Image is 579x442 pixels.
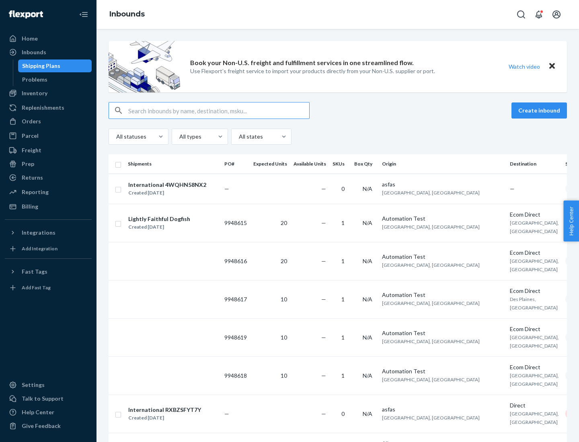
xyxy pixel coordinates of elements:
span: N/A [363,258,372,264]
span: — [321,334,326,341]
div: asfas [382,405,503,413]
div: Parcel [22,132,39,140]
span: N/A [363,296,372,303]
div: Fast Tags [22,268,47,276]
div: Created [DATE] [128,414,201,422]
input: All states [238,133,239,141]
a: Prep [5,158,92,170]
span: [GEOGRAPHIC_DATA], [GEOGRAPHIC_DATA] [382,415,480,421]
div: Replenishments [22,104,64,112]
a: Reporting [5,186,92,198]
td: 9948617 [221,280,250,318]
p: Use Flexport’s freight service to import your products directly from your Non-U.S. supplier or port. [190,67,435,75]
div: Automation Test [382,215,503,223]
a: Add Fast Tag [5,281,92,294]
a: Returns [5,171,92,184]
span: 1 [341,296,345,303]
span: 10 [281,296,287,303]
button: Fast Tags [5,265,92,278]
div: Talk to Support [22,395,64,403]
div: Orders [22,117,41,125]
a: Talk to Support [5,392,92,405]
span: 20 [281,219,287,226]
div: Help Center [22,408,54,416]
button: Open notifications [531,6,547,23]
div: Freight [22,146,41,154]
div: International RXBZSFYT7Y [128,406,201,414]
a: Home [5,32,92,45]
button: Close Navigation [76,6,92,23]
span: 1 [341,372,345,379]
ol: breadcrumbs [103,3,151,26]
span: — [224,410,229,417]
td: 9948615 [221,204,250,242]
div: Automation Test [382,291,503,299]
a: Inbounds [109,10,145,18]
div: Problems [22,76,47,84]
button: Watch video [503,61,545,72]
span: [GEOGRAPHIC_DATA], [GEOGRAPHIC_DATA] [510,220,559,234]
td: 9948618 [221,356,250,395]
div: Shipping Plans [22,62,60,70]
div: Lightly Faithful Dogfish [128,215,190,223]
th: Shipments [125,154,221,174]
span: [GEOGRAPHIC_DATA], [GEOGRAPHIC_DATA] [510,411,559,425]
span: 0 [341,410,345,417]
div: Inventory [22,89,47,97]
span: 10 [281,334,287,341]
span: — [510,185,515,192]
span: N/A [363,334,372,341]
span: N/A [363,219,372,226]
th: Destination [507,154,562,174]
div: Integrations [22,229,55,237]
div: Prep [22,160,34,168]
th: Box Qty [351,154,379,174]
span: [GEOGRAPHIC_DATA], [GEOGRAPHIC_DATA] [510,334,559,349]
span: 0 [341,185,345,192]
a: Replenishments [5,101,92,114]
span: [GEOGRAPHIC_DATA], [GEOGRAPHIC_DATA] [382,262,480,268]
div: Give Feedback [22,422,61,430]
span: 1 [341,258,345,264]
button: Help Center [563,201,579,241]
th: PO# [221,154,250,174]
button: Open Search Box [513,6,529,23]
img: Flexport logo [9,10,43,18]
button: Integrations [5,226,92,239]
th: Available Units [290,154,329,174]
div: Inbounds [22,48,46,56]
span: — [321,372,326,379]
span: 20 [281,258,287,264]
span: — [321,410,326,417]
span: — [321,296,326,303]
div: Home [22,35,38,43]
div: Ecom Direct [510,287,559,295]
a: Help Center [5,406,92,419]
span: — [321,219,326,226]
div: Reporting [22,188,49,196]
span: [GEOGRAPHIC_DATA], [GEOGRAPHIC_DATA] [382,338,480,344]
span: — [321,258,326,264]
a: Freight [5,144,92,157]
span: [GEOGRAPHIC_DATA], [GEOGRAPHIC_DATA] [382,190,480,196]
div: Direct [510,401,559,409]
div: Ecom Direct [510,325,559,333]
span: [GEOGRAPHIC_DATA], [GEOGRAPHIC_DATA] [510,258,559,272]
a: Parcel [5,129,92,142]
div: Add Integration [22,245,57,252]
span: 10 [281,372,287,379]
th: Origin [379,154,507,174]
input: All statuses [115,133,116,141]
button: Open account menu [548,6,565,23]
div: Returns [22,174,43,182]
button: Give Feedback [5,419,92,432]
div: Automation Test [382,367,503,375]
a: Shipping Plans [18,59,92,72]
div: Add Fast Tag [22,284,51,291]
div: Ecom Direct [510,211,559,219]
button: Create inbound [511,102,567,119]
a: Problems [18,73,92,86]
div: Settings [22,381,45,389]
div: Ecom Direct [510,249,559,257]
